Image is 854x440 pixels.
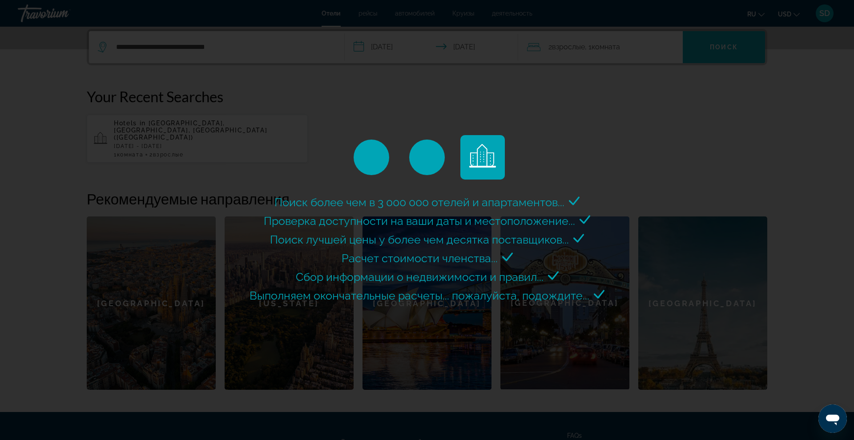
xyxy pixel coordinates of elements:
span: Поиск лучшей цены у более чем десятка поставщиков... [270,233,569,246]
iframe: Кнопка запуска окна обмена сообщениями [818,404,847,433]
span: Поиск более чем в 3 000 000 отелей и апартаментов... [274,196,564,209]
span: Проверка доступности на ваши даты и местоположение... [264,214,575,228]
span: Выполняем окончательные расчеты... пожалуйста, подождите... [250,289,589,302]
span: Сбор информации о недвижимости и правил... [296,270,544,284]
span: Расчет стоимости членства... [342,252,498,265]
